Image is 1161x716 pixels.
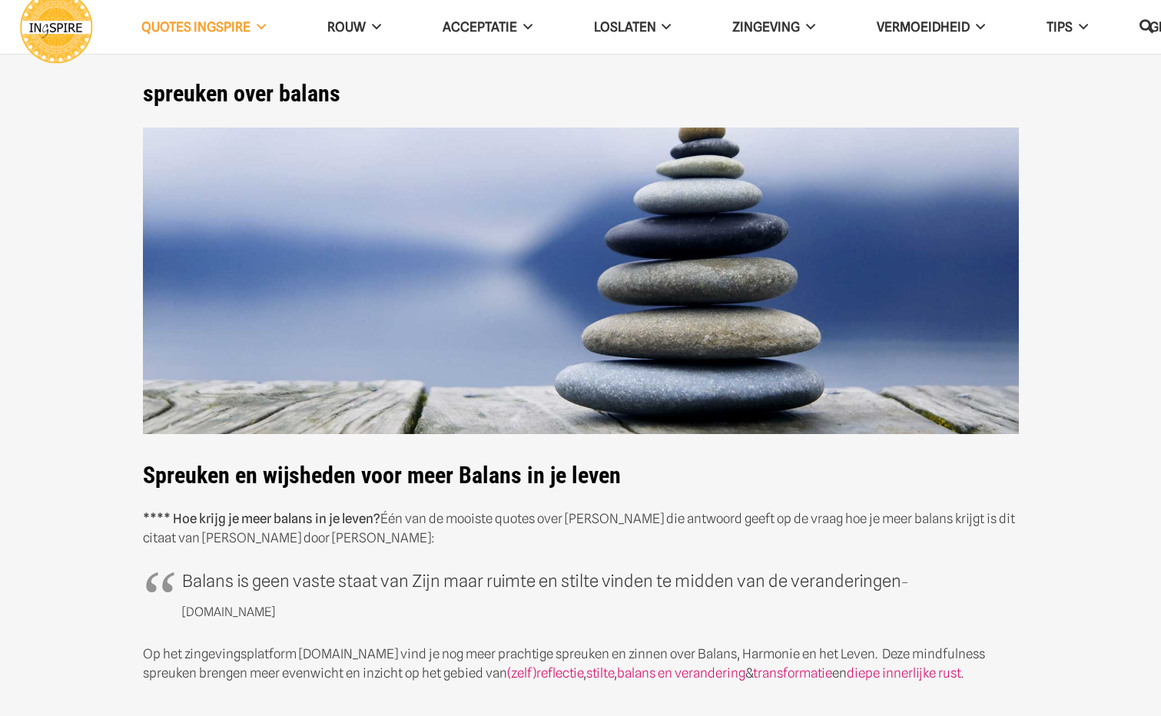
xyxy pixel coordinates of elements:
[594,19,656,35] span: Loslaten
[1016,8,1119,47] a: TIPS
[847,665,961,681] a: diepe innerlijke rust
[143,509,1019,548] p: Één van de mooiste quotes over [PERSON_NAME] die antwoord geeft op de vraag hoe je meer balans kr...
[702,8,846,47] a: Zingeving
[617,665,745,681] a: balans en verandering
[586,665,614,681] a: stilte
[846,8,1016,47] a: VERMOEIDHEID
[753,665,832,681] a: transformatie
[143,645,1019,683] p: Op het zingevingsplatform [DOMAIN_NAME] vind je nog meer prachtige spreuken en zinnen over Balans...
[111,8,297,47] a: QUOTES INGSPIRE
[182,567,980,625] p: Balans is geen vaste staat van Zijn maar ruimte en stilte vinden te midden van de veranderingen
[141,19,250,35] span: QUOTES INGSPIRE
[507,665,583,681] a: (zelf)reflectie
[327,19,366,35] span: ROUW
[877,19,970,35] span: VERMOEIDHEID
[143,128,1019,435] img: De mooiste spreuken over Balans en innerlijke rust - citaten van Ingspire
[143,462,621,489] strong: Spreuken en wijsheden voor meer Balans in je leven
[297,8,412,47] a: ROUW
[443,19,517,35] span: Acceptatie
[143,80,1019,108] h1: spreuken over balans
[563,8,702,47] a: Loslaten
[732,19,800,35] span: Zingeving
[143,511,380,526] strong: **** Hoe krijg je meer balans in je leven?
[1047,19,1073,35] span: TIPS
[412,8,563,47] a: Acceptatie
[182,575,908,619] span: – [DOMAIN_NAME]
